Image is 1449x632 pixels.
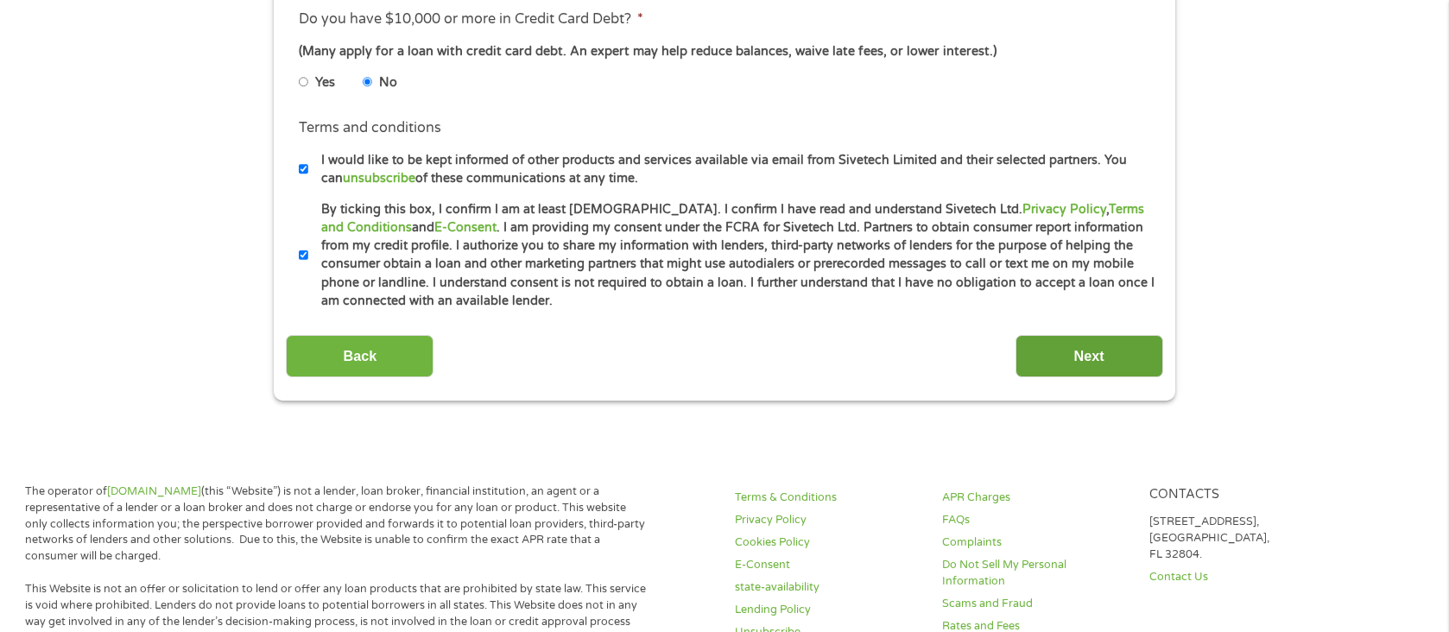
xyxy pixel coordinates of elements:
[286,335,433,377] input: Back
[321,202,1144,235] a: Terms and Conditions
[25,483,647,565] p: The operator of (this “Website”) is not a lender, loan broker, financial institution, an agent or...
[735,490,921,506] a: Terms & Conditions
[299,42,1150,61] div: (Many apply for a loan with credit card debt. An expert may help reduce balances, waive late fees...
[343,171,415,186] a: unsubscribe
[735,557,921,573] a: E-Consent
[299,10,643,28] label: Do you have $10,000 or more in Credit Card Debt?
[735,534,921,551] a: Cookies Policy
[1149,487,1336,503] h4: Contacts
[1022,202,1106,217] a: Privacy Policy
[315,73,335,92] label: Yes
[735,579,921,596] a: state-availability
[308,151,1155,188] label: I would like to be kept informed of other products and services available via email from Sivetech...
[735,512,921,528] a: Privacy Policy
[107,484,201,498] a: [DOMAIN_NAME]
[735,602,921,618] a: Lending Policy
[942,534,1129,551] a: Complaints
[942,557,1129,590] a: Do Not Sell My Personal Information
[299,119,441,137] label: Terms and conditions
[308,200,1155,311] label: By ticking this box, I confirm I am at least [DEMOGRAPHIC_DATA]. I confirm I have read and unders...
[1016,335,1163,377] input: Next
[434,220,497,235] a: E-Consent
[942,512,1129,528] a: FAQs
[942,596,1129,612] a: Scams and Fraud
[1149,514,1336,563] p: [STREET_ADDRESS], [GEOGRAPHIC_DATA], FL 32804.
[379,73,397,92] label: No
[942,490,1129,506] a: APR Charges
[1149,569,1336,585] a: Contact Us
